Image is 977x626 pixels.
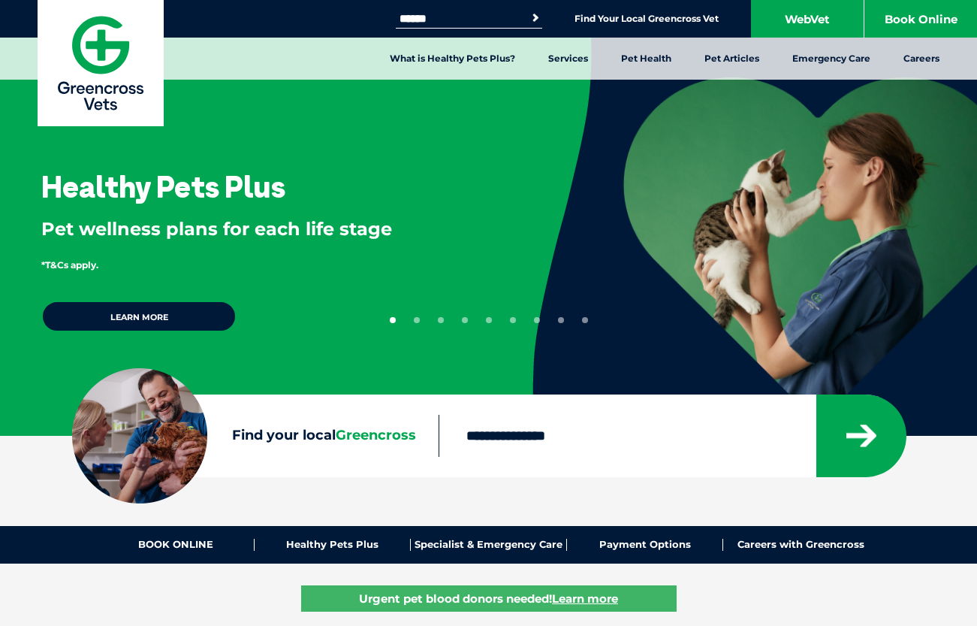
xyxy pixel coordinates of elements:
a: Learn more [41,301,237,332]
button: 5 of 9 [486,317,492,323]
a: Healthy Pets Plus [255,539,411,551]
a: Urgent pet blood donors needed!Learn more [301,585,677,612]
a: Services [532,38,605,80]
span: *T&Cs apply. [41,259,98,271]
a: Find Your Local Greencross Vet [574,13,719,25]
a: What is Healthy Pets Plus? [373,38,532,80]
button: 7 of 9 [534,317,540,323]
a: Emergency Care [776,38,887,80]
button: Search [528,11,543,26]
a: Pet Health [605,38,688,80]
a: Careers with Greencross [723,539,879,551]
span: Greencross [336,427,416,443]
a: Pet Articles [688,38,776,80]
button: 4 of 9 [462,317,468,323]
u: Learn more [552,591,618,606]
a: Specialist & Emergency Care [411,539,567,551]
button: 9 of 9 [582,317,588,323]
button: 6 of 9 [510,317,516,323]
a: Payment Options [567,539,723,551]
a: Careers [887,38,956,80]
p: Pet wellness plans for each life stage [41,216,484,242]
label: Find your local [72,425,439,447]
a: BOOK ONLINE [98,539,255,551]
button: 8 of 9 [558,317,564,323]
button: 3 of 9 [438,317,444,323]
h3: Healthy Pets Plus [41,171,285,201]
button: 2 of 9 [414,317,420,323]
button: 1 of 9 [390,317,396,323]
